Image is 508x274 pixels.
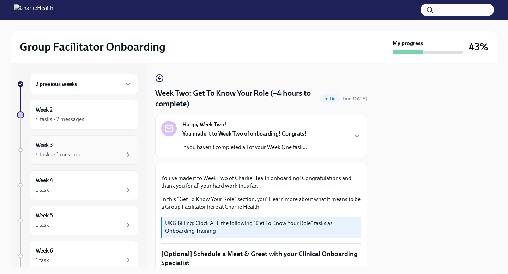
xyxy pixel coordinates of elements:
[36,80,77,88] h6: 2 previous weeks
[182,121,226,129] strong: Happy Week Two!
[36,116,84,123] div: 4 tasks • 2 messages
[393,39,423,47] strong: My progress
[36,106,53,114] h6: Week 2
[343,96,367,102] span: Due
[182,130,307,137] strong: You made it to Week Two of onboarding! Congrats!
[320,96,340,101] span: To Do
[161,249,361,267] p: [Optional] Schedule a Meet & Greet with your Clinical Onboarding Specialist
[161,174,361,190] p: You've made it to Week Two of Charlie Health onboarding! Congratulations and thank you for all yo...
[36,176,53,184] h6: Week 4
[17,241,138,270] a: Week 61 task
[36,212,53,219] h6: Week 5
[165,219,358,235] p: UKG Billing: Clock ALL the following "Get To Know Your Role" tasks as Onboarding Training
[469,41,488,53] h3: 43%
[14,4,53,15] img: CharlieHealth
[36,221,49,229] div: 1 task
[17,206,138,235] a: Week 51 task
[161,195,361,211] p: In this "Get To Know Your Role" section, you'll learn more about what it means to be a Group Faci...
[17,170,138,200] a: Week 41 task
[36,186,49,194] div: 1 task
[343,95,367,102] span: August 25th, 2025 10:00
[30,74,138,94] div: 2 previous weeks
[36,141,53,149] h6: Week 3
[36,256,49,264] div: 1 task
[36,247,53,255] h6: Week 6
[17,100,138,130] a: Week 24 tasks • 2 messages
[20,40,165,54] h2: Group Facilitator Onboarding
[351,96,367,102] strong: [DATE]
[155,88,317,109] h4: Week Two: Get To Know Your Role (~4 hours to complete)
[182,143,307,151] p: If you haven't completed all of your Week One task...
[17,135,138,165] a: Week 34 tasks • 1 message
[36,151,81,158] div: 4 tasks • 1 message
